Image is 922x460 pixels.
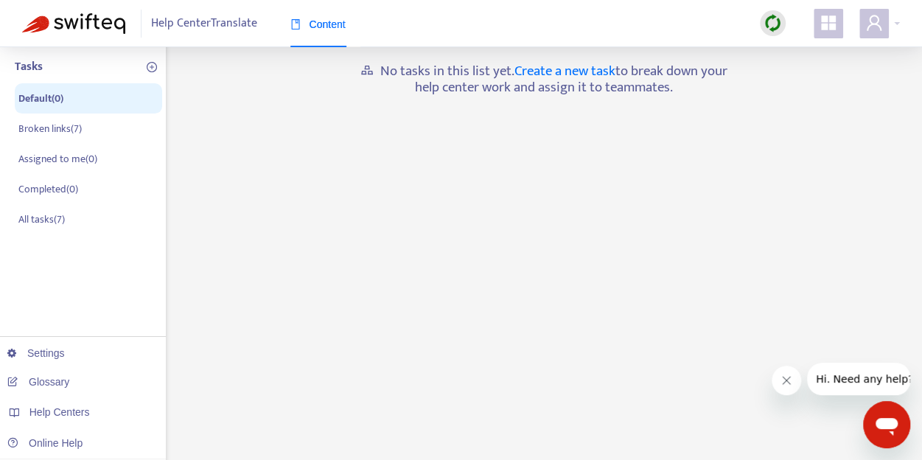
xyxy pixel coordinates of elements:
span: Hi. Need any help? [9,10,106,22]
span: Help Center Translate [151,10,257,38]
a: Settings [7,347,65,359]
iframe: Message from company [807,363,910,395]
span: appstore [820,14,837,32]
a: Glossary [7,376,69,388]
span: book [290,19,301,29]
span: Content [290,18,346,30]
p: Tasks [15,58,43,76]
span: gold [360,63,374,77]
span: plus-circle [147,62,157,72]
p: Completed ( 0 ) [18,181,78,197]
span: user [865,14,883,32]
p: Assigned to me ( 0 ) [18,151,97,167]
iframe: Close message [772,366,801,395]
p: Broken links ( 7 ) [18,121,82,136]
p: All tasks ( 7 ) [18,212,65,227]
img: Swifteq [22,13,125,34]
span: Help Centers [29,406,90,418]
a: Create a new task [514,60,615,83]
p: Default ( 0 ) [18,91,63,106]
a: Online Help [7,437,83,449]
iframe: Button to launch messaging window [863,401,910,448]
img: sync.dc5367851b00ba804db3.png [764,14,782,32]
h5: No tasks in this list yet. to break down your help center work and assign it to teammates. [360,63,728,97]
